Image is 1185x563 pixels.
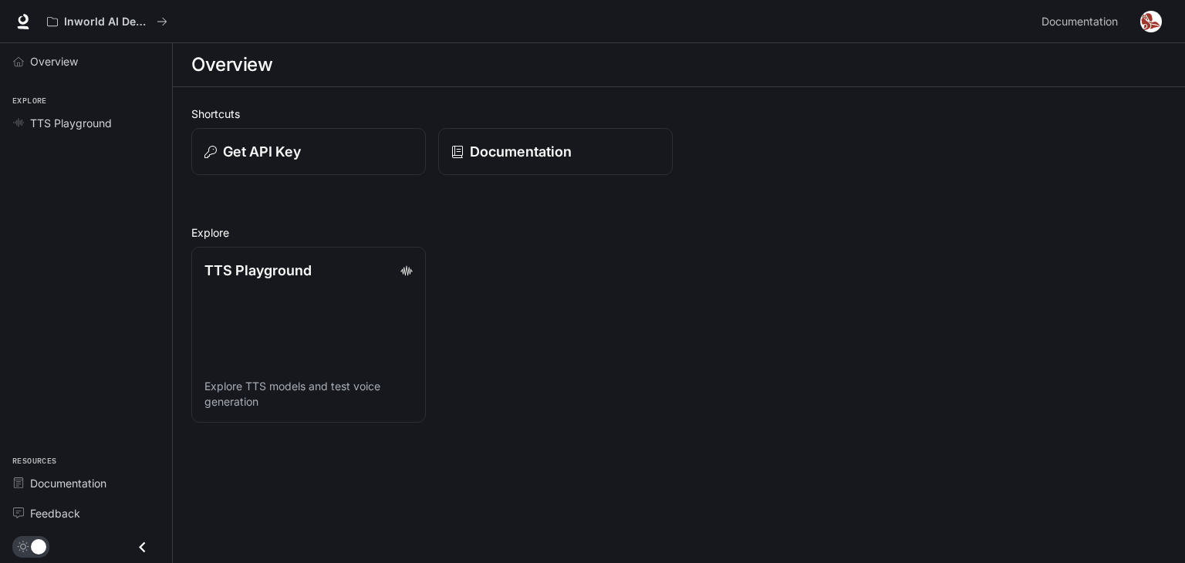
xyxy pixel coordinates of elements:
[191,224,1166,241] h2: Explore
[438,128,673,175] a: Documentation
[204,260,312,281] p: TTS Playground
[191,106,1166,122] h2: Shortcuts
[30,115,112,131] span: TTS Playground
[223,141,301,162] p: Get API Key
[30,475,106,491] span: Documentation
[6,110,166,137] a: TTS Playground
[1136,6,1166,37] button: User avatar
[30,505,80,521] span: Feedback
[6,500,166,527] a: Feedback
[6,470,166,497] a: Documentation
[191,128,426,175] button: Get API Key
[204,379,413,410] p: Explore TTS models and test voice generation
[125,531,160,563] button: Close drawer
[1035,6,1129,37] a: Documentation
[1042,12,1118,32] span: Documentation
[6,48,166,75] a: Overview
[470,141,572,162] p: Documentation
[30,53,78,69] span: Overview
[40,6,174,37] button: All workspaces
[64,15,150,29] p: Inworld AI Demos
[1140,11,1162,32] img: User avatar
[31,538,46,555] span: Dark mode toggle
[191,49,272,80] h1: Overview
[191,247,426,423] a: TTS PlaygroundExplore TTS models and test voice generation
